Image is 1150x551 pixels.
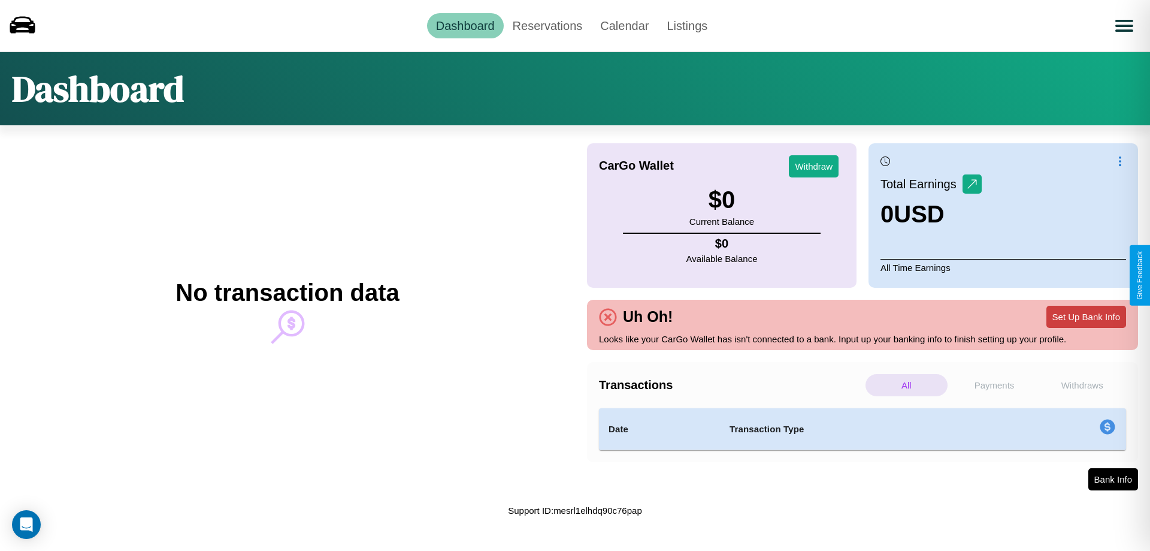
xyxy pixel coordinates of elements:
[880,201,982,228] h3: 0 USD
[12,64,184,113] h1: Dashboard
[658,13,716,38] a: Listings
[504,13,592,38] a: Reservations
[175,279,399,306] h2: No transaction data
[689,213,754,230] p: Current Balance
[789,155,839,177] button: Withdraw
[880,259,1126,276] p: All Time Earnings
[617,308,679,326] h4: Uh Oh!
[1041,374,1123,396] p: Withdraws
[427,13,504,38] a: Dashboard
[599,331,1126,347] p: Looks like your CarGo Wallet has isn't connected to a bank. Input up your banking info to finish ...
[609,422,710,436] h4: Date
[599,408,1126,450] table: simple table
[730,422,1001,436] h4: Transaction Type
[954,374,1036,396] p: Payments
[1046,306,1126,328] button: Set Up Bank Info
[1107,9,1141,43] button: Open menu
[591,13,658,38] a: Calendar
[12,510,41,539] div: Open Intercom Messenger
[689,186,754,213] h3: $ 0
[686,237,758,251] h4: $ 0
[1088,468,1138,490] button: Bank Info
[599,378,862,392] h4: Transactions
[686,251,758,267] p: Available Balance
[599,159,674,173] h4: CarGo Wallet
[1136,251,1144,300] div: Give Feedback
[880,173,963,195] p: Total Earnings
[508,502,641,519] p: Support ID: mesrl1elhdq90c76pap
[865,374,948,396] p: All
